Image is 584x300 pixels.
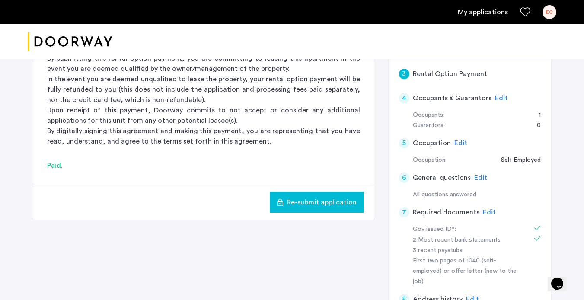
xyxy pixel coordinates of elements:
div: 5 [399,138,409,148]
span: Edit [454,140,467,147]
p: By submitting this rental option payment, you are committing to leasing this apartment in the eve... [47,53,360,74]
a: My application [458,7,508,17]
div: 0 [528,121,541,131]
div: 3 recent paystubs: [413,246,522,256]
h5: Required documents [413,207,479,217]
p: By digitally signing this agreement and making this payment, you are representing that you have r... [47,126,360,147]
a: Cazamio logo [28,26,112,58]
div: Self Employed [492,155,541,166]
div: 6 [399,172,409,183]
div: Gov issued ID*: [413,224,522,235]
a: Favorites [520,7,530,17]
img: logo [28,26,112,58]
div: 1 [530,110,541,121]
h5: Occupants & Guarantors [413,93,491,103]
span: Edit [483,209,496,216]
div: 7 [399,207,409,217]
div: EC [543,5,556,19]
h5: Rental Option Payment [413,69,487,79]
div: Occupation: [413,155,447,166]
div: Paid. [47,160,360,171]
div: 4 [399,93,409,103]
span: Edit [495,95,508,102]
p: In the event you are deemed unqualified to lease the property, your rental option payment will be... [47,74,360,105]
h5: Occupation [413,138,451,148]
div: First two pages of 1040 (self-employed) or offer letter (new to the job): [413,256,522,287]
div: Guarantors: [413,121,445,131]
div: Occupants: [413,110,444,121]
div: 3 [399,69,409,79]
div: 2 Most recent bank statements: [413,235,522,246]
div: All questions answered [413,190,541,200]
button: button [270,192,364,213]
iframe: chat widget [548,265,575,291]
span: Re-submit application [287,197,357,207]
h5: General questions [413,172,471,183]
span: Edit [474,174,487,181]
p: Upon receipt of this payment, Doorway commits to not accept or consider any additional applicatio... [47,105,360,126]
